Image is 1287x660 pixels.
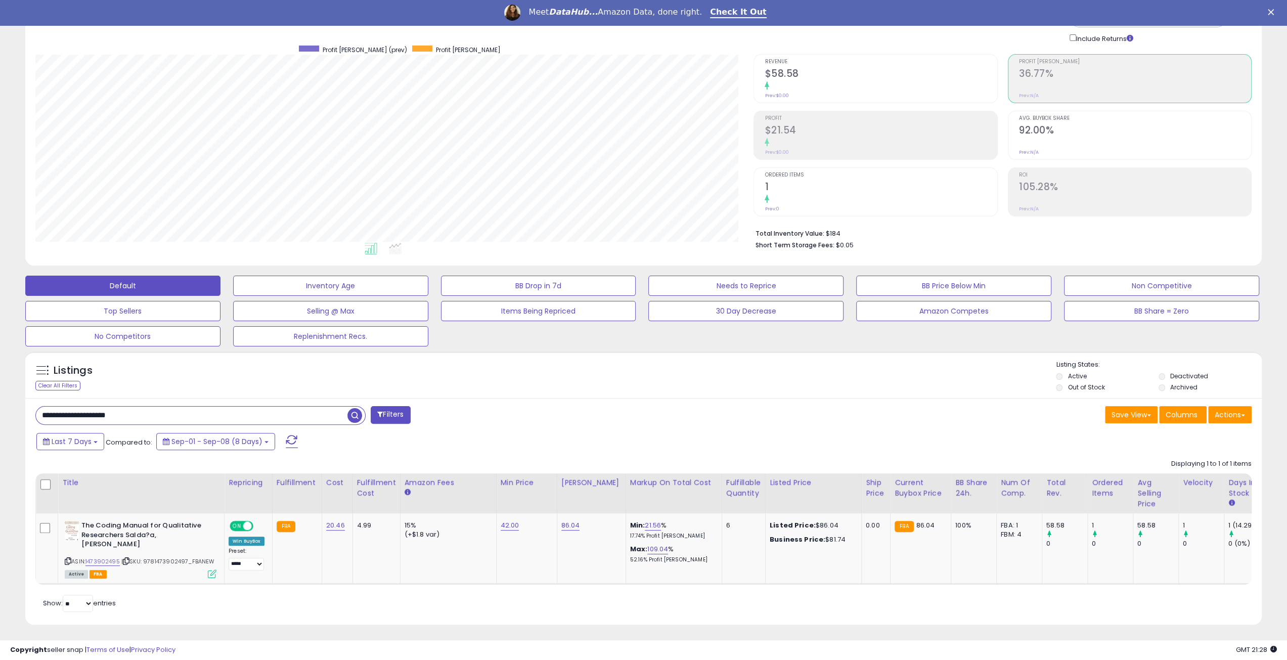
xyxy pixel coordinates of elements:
[1170,372,1208,380] label: Deactivated
[765,93,788,99] small: Prev: $0.00
[755,241,834,249] b: Short Term Storage Fees:
[85,557,120,566] a: 1473902495
[630,544,648,554] b: Max:
[1064,276,1259,296] button: Non Competitive
[765,68,997,81] h2: $58.58
[630,533,714,540] p: 17.74% Profit [PERSON_NAME]
[895,521,913,532] small: FBA
[231,522,243,531] span: ON
[765,116,997,121] span: Profit
[1137,521,1178,530] div: 58.58
[229,537,264,546] div: Win BuyBox
[1001,521,1034,530] div: FBA: 1
[371,406,410,424] button: Filters
[252,522,268,531] span: OFF
[866,477,886,499] div: Ship Price
[726,477,761,499] div: Fulfillable Quantity
[1166,410,1197,420] span: Columns
[65,521,79,541] img: 41Iv2f1v2rL._SL40_.jpg
[726,521,758,530] div: 6
[1137,477,1174,509] div: Avg Selling Price
[171,436,262,447] span: Sep-01 - Sep-08 (8 Days)
[630,477,718,488] div: Markup on Total Cost
[765,181,997,195] h2: 1
[1056,360,1262,370] p: Listing States:
[1019,172,1251,178] span: ROI
[323,46,407,54] span: Profit [PERSON_NAME] (prev)
[405,521,489,530] div: 15%
[326,520,345,531] a: 20.46
[1170,383,1197,391] label: Archived
[233,301,428,321] button: Selling @ Max
[501,477,553,488] div: Min Price
[626,473,722,513] th: The percentage added to the cost of goods (COGS) that forms the calculator for Min & Max prices.
[1019,68,1251,81] h2: 36.77%
[121,557,215,565] span: | SKU: 9781473902497_FBANEW
[1001,530,1034,539] div: FBM: 4
[441,301,636,321] button: Items Being Repriced
[1183,521,1224,530] div: 1
[504,5,520,21] img: Profile image for Georgie
[630,520,645,530] b: Min:
[1046,539,1087,548] div: 0
[1019,206,1039,212] small: Prev: N/A
[62,477,220,488] div: Title
[229,477,268,488] div: Repricing
[25,326,220,346] button: No Competitors
[770,521,854,530] div: $86.04
[1092,521,1133,530] div: 1
[52,436,92,447] span: Last 7 Days
[647,544,668,554] a: 109.04
[561,477,622,488] div: [PERSON_NAME]
[1183,477,1220,488] div: Velocity
[233,326,428,346] button: Replenishment Recs.
[35,381,80,390] div: Clear All Filters
[81,521,204,552] b: The Coding Manual for Qualitative Researchers Salda?a, [PERSON_NAME]
[770,520,816,530] b: Listed Price:
[1046,477,1083,499] div: Total Rev.
[856,301,1051,321] button: Amazon Competes
[1137,539,1178,548] div: 0
[436,46,501,54] span: Profit [PERSON_NAME]
[1068,383,1104,391] label: Out of Stock
[86,645,129,654] a: Terms of Use
[65,570,88,579] span: All listings currently available for purchase on Amazon
[765,59,997,65] span: Revenue
[1062,32,1145,44] div: Include Returns
[755,229,824,238] b: Total Inventory Value:
[357,477,396,499] div: Fulfillment Cost
[755,227,1244,239] li: $184
[1105,406,1158,423] button: Save View
[501,520,519,531] a: 42.00
[770,477,857,488] div: Listed Price
[43,598,116,608] span: Show: entries
[326,477,348,488] div: Cost
[1001,477,1038,499] div: Num of Comp.
[405,488,411,497] small: Amazon Fees.
[1228,477,1265,499] div: Days In Stock
[25,301,220,321] button: Top Sellers
[630,556,714,563] p: 52.16% Profit [PERSON_NAME]
[630,545,714,563] div: %
[916,520,935,530] span: 86.04
[1268,9,1278,15] div: Close
[233,276,428,296] button: Inventory Age
[955,521,989,530] div: 100%
[277,477,318,488] div: Fulfillment
[54,364,93,378] h5: Listings
[1171,459,1252,469] div: Displaying 1 to 1 of 1 items
[277,521,295,532] small: FBA
[1019,181,1251,195] h2: 105.28%
[1064,301,1259,321] button: BB Share = Zero
[765,206,779,212] small: Prev: 0
[645,520,661,531] a: 21.56
[1092,477,1129,499] div: Ordered Items
[1228,521,1269,530] div: 1 (14.29%)
[1208,406,1252,423] button: Actions
[648,276,844,296] button: Needs to Reprice
[770,535,825,544] b: Business Price:
[25,276,220,296] button: Default
[856,276,1051,296] button: BB Price Below Min
[955,477,992,499] div: BB Share 24h.
[405,477,492,488] div: Amazon Fees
